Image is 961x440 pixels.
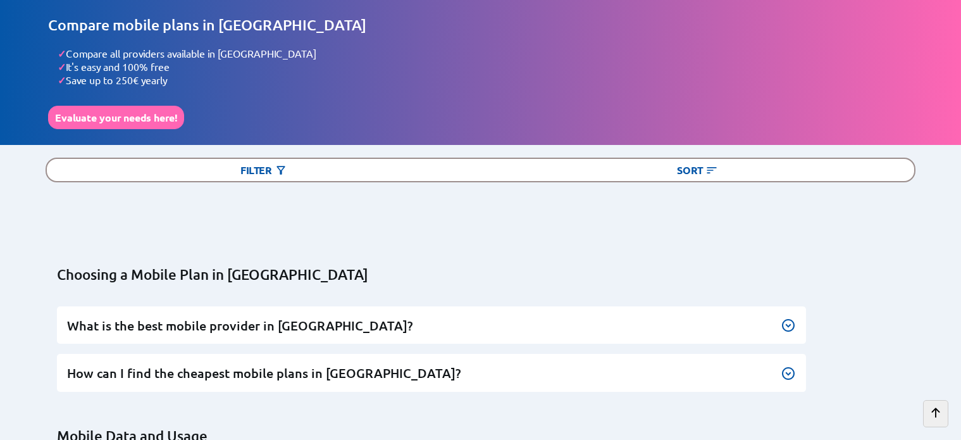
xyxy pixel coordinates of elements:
img: Button to expand the text [781,366,796,381]
h1: Compare mobile plans in [GEOGRAPHIC_DATA] [48,16,913,34]
img: Button open the sorting menu [705,164,718,177]
h3: What is the best mobile provider in [GEOGRAPHIC_DATA]? [67,317,796,334]
h3: How can I find the cheapest mobile plans in [GEOGRAPHIC_DATA]? [67,365,796,382]
img: Button open the filtering menu [275,164,287,177]
div: Sort [481,159,914,181]
div: Filter [47,159,480,181]
span: ✓ [58,47,66,60]
img: Button to expand the text [781,318,796,333]
span: ✓ [58,60,66,73]
button: Evaluate your needs here! [48,106,184,129]
h2: Choosing a Mobile Plan in [GEOGRAPHIC_DATA] [57,266,914,284]
li: It's easy and 100% free [58,60,913,73]
li: Save up to 250€ yearly [58,73,913,87]
span: ✓ [58,73,66,87]
li: Compare all providers available in [GEOGRAPHIC_DATA] [58,47,913,60]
